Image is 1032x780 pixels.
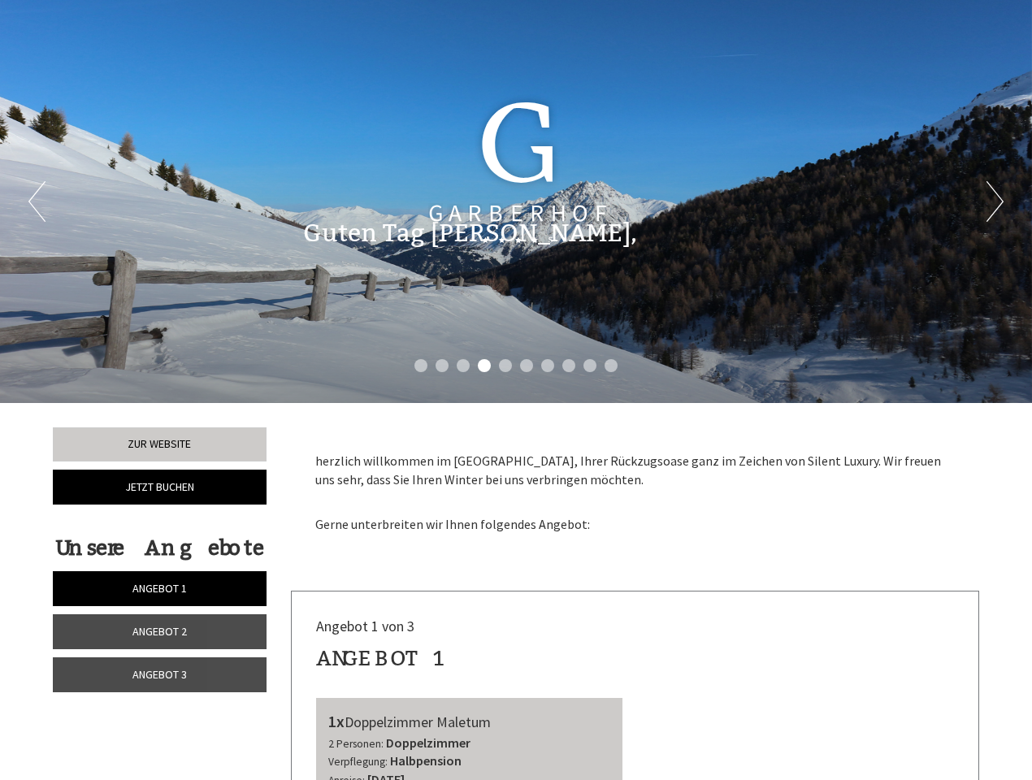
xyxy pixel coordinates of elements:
[316,643,447,674] div: Angebot 1
[132,581,187,596] span: Angebot 1
[390,752,462,769] b: Halbpension
[53,427,267,461] a: Zur Website
[132,624,187,639] span: Angebot 2
[53,533,267,563] div: Unsere Angebote
[328,710,611,734] div: Doppelzimmer Maletum
[132,667,187,682] span: Angebot 3
[303,220,637,247] h1: Guten Tag [PERSON_NAME],
[328,755,388,769] small: Verpflegung:
[316,617,414,635] span: Angebot 1 von 3
[328,711,345,731] b: 1x
[986,181,1004,222] button: Next
[315,452,956,489] p: herzlich willkommen im [GEOGRAPHIC_DATA], Ihrer Rückzugsoase ganz im Zeichen von Silent Luxury. W...
[328,737,384,751] small: 2 Personen:
[315,497,956,535] p: Gerne unterbreiten wir Ihnen folgendes Angebot:
[53,470,267,505] a: Jetzt buchen
[386,734,470,751] b: Doppelzimmer
[28,181,46,222] button: Previous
